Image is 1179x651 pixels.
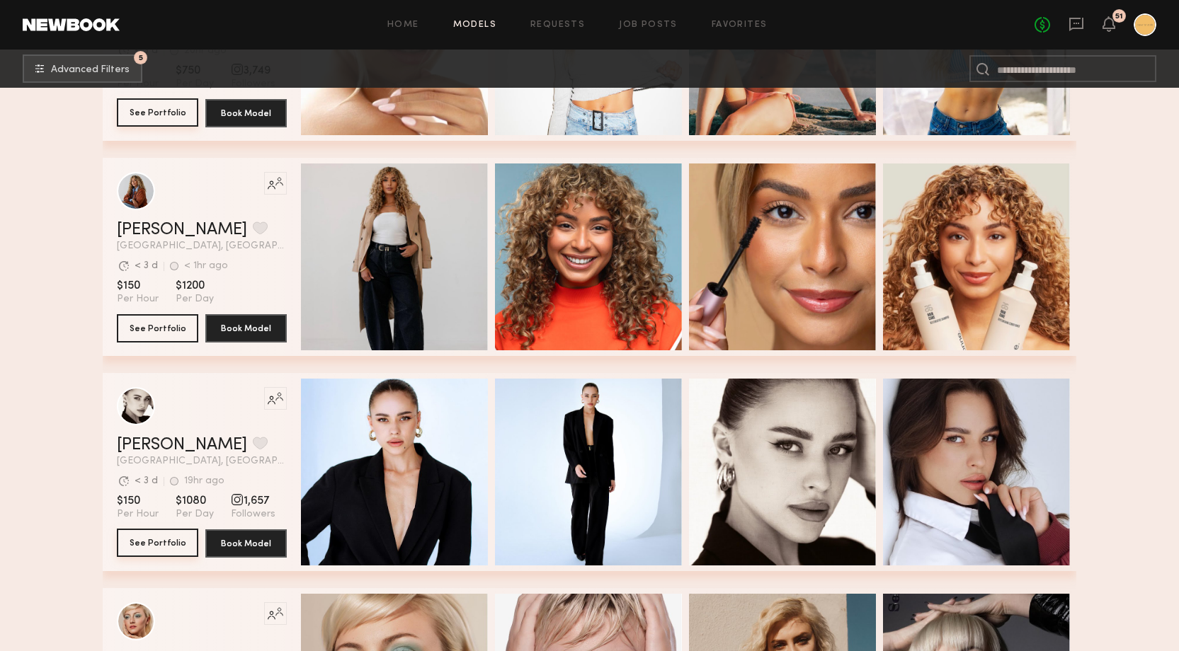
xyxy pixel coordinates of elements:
span: $1080 [176,494,214,508]
button: See Portfolio [117,314,198,342]
div: 51 [1115,13,1123,21]
span: Per Hour [117,508,159,521]
a: See Portfolio [117,99,198,127]
span: [GEOGRAPHIC_DATA], [GEOGRAPHIC_DATA] [117,456,287,466]
span: Followers [231,508,275,521]
a: See Portfolio [117,529,198,558]
a: Favorites [712,21,768,30]
div: < 1hr ago [184,261,228,271]
button: Book Model [205,99,287,127]
a: Models [453,21,496,30]
a: [PERSON_NAME] [117,221,247,238]
span: Per Hour [117,293,159,306]
button: 5Advanced Filters [23,54,142,83]
a: Job Posts [619,21,678,30]
a: [PERSON_NAME] [117,437,247,454]
button: Book Model [205,314,287,342]
div: < 3 d [135,476,158,486]
span: 1,657 [231,494,275,508]
span: Per Day [176,293,214,306]
a: Requests [530,21,585,30]
button: See Portfolio [117,98,198,127]
span: $150 [117,494,159,508]
span: $1200 [176,279,214,293]
button: Book Model [205,529,287,558]
span: Advanced Filters [51,65,130,75]
span: Per Day [176,508,214,521]
span: [GEOGRAPHIC_DATA], [GEOGRAPHIC_DATA] [117,241,287,251]
a: Home [387,21,419,30]
div: < 3 d [135,261,158,271]
div: 19hr ago [184,476,224,486]
span: $150 [117,279,159,293]
span: 5 [139,54,143,61]
button: See Portfolio [117,529,198,557]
